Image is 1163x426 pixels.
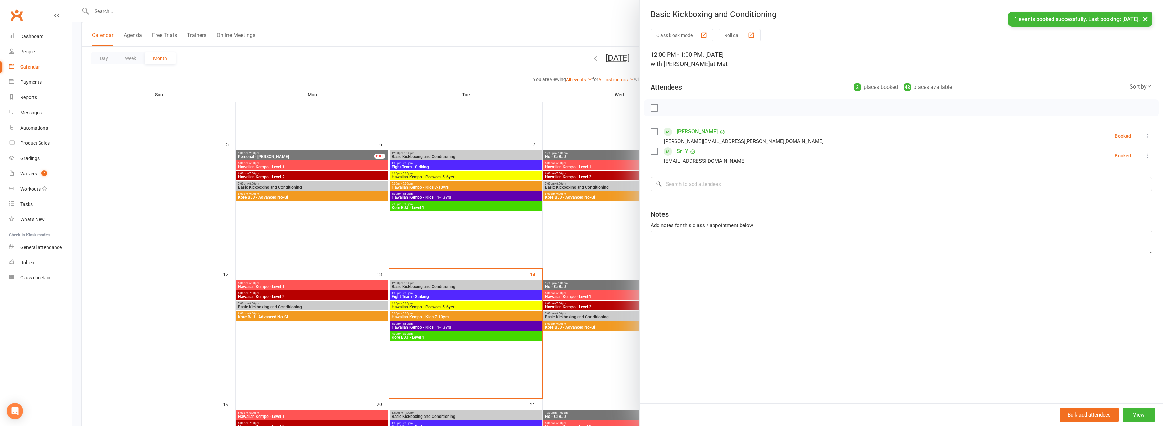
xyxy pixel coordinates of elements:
div: People [20,49,35,54]
a: Waivers 7 [9,166,72,181]
div: Attendees [651,82,682,92]
div: Messages [20,110,42,115]
div: What's New [20,217,45,222]
button: × [1139,12,1151,26]
a: Class kiosk mode [9,270,72,286]
div: Open Intercom Messenger [7,403,23,419]
a: People [9,44,72,59]
div: Tasks [20,201,33,207]
input: Search to add attendees [651,177,1152,191]
div: Automations [20,125,48,131]
div: 48 [904,83,911,91]
div: Dashboard [20,34,44,39]
div: Gradings [20,156,40,161]
a: Clubworx [8,7,25,24]
div: 12:00 PM - 1:00 PM, [DATE] [651,50,1152,69]
button: Class kiosk mode [651,29,713,41]
a: Calendar [9,59,72,75]
div: [EMAIL_ADDRESS][DOMAIN_NAME] [664,157,746,166]
a: Dashboard [9,29,72,44]
div: Waivers [20,171,37,176]
a: Gradings [9,151,72,166]
span: at Mat [710,60,728,67]
a: Automations [9,120,72,136]
div: 2 [854,83,861,91]
div: Booked [1115,153,1131,158]
a: What's New [9,212,72,227]
button: Roll call [719,29,761,41]
button: View [1123,408,1155,422]
div: 1 events booked successfully. Last booking: [DATE]. [1008,12,1152,27]
div: Product Sales [20,140,50,146]
div: Sort by [1130,82,1152,91]
div: [PERSON_NAME][EMAIL_ADDRESS][PERSON_NAME][DOMAIN_NAME] [664,137,824,146]
a: Payments [9,75,72,90]
span: 7 [41,170,47,176]
a: Messages [9,105,72,120]
div: Calendar [20,64,40,70]
div: General attendance [20,245,62,250]
a: Sri Y [677,146,688,157]
div: places available [904,82,952,92]
div: Roll call [20,260,36,265]
div: Workouts [20,186,41,192]
div: places booked [854,82,898,92]
div: Add notes for this class / appointment below [651,221,1152,229]
span: with [PERSON_NAME] [651,60,710,67]
div: Notes [651,210,669,219]
a: Reports [9,90,72,105]
a: Roll call [9,255,72,270]
a: [PERSON_NAME] [677,126,718,137]
button: Bulk add attendees [1060,408,1119,422]
div: Booked [1115,134,1131,138]
div: Payments [20,79,42,85]
a: Workouts [9,181,72,197]
a: General attendance kiosk mode [9,240,72,255]
div: Class check-in [20,275,50,280]
div: Reports [20,95,37,100]
a: Product Sales [9,136,72,151]
a: Tasks [9,197,72,212]
div: Basic Kickboxing and Conditioning [640,9,1163,19]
